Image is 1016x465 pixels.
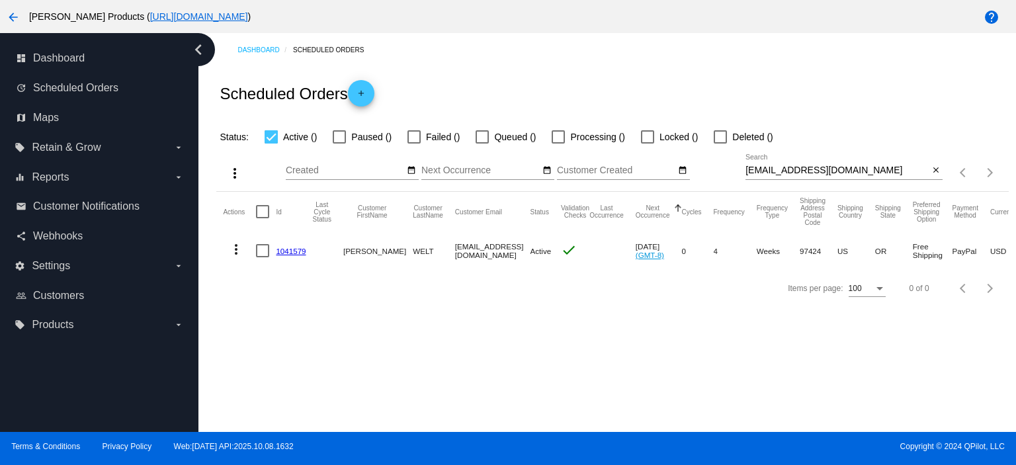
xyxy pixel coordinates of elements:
[33,52,85,64] span: Dashboard
[188,39,209,60] i: chevron_left
[682,232,714,270] mat-cell: 0
[16,285,184,306] a: people_outline Customers
[561,192,589,232] mat-header-cell: Validation Checks
[32,142,101,153] span: Retain & Grow
[293,40,376,60] a: Scheduled Orders
[32,319,73,331] span: Products
[16,77,184,99] a: update Scheduled Orders
[659,129,698,145] span: Locked ()
[714,208,745,216] button: Change sorting for Frequency
[220,132,249,142] span: Status:
[11,442,80,451] a: Terms & Conditions
[589,204,624,219] button: Change sorting for LastOccurrenceUtc
[228,241,244,257] mat-icon: more_vert
[220,80,374,106] h2: Scheduled Orders
[875,204,901,219] button: Change sorting for ShippingState
[800,232,837,270] mat-cell: 97424
[173,142,184,153] i: arrow_drop_down
[343,204,401,219] button: Change sorting for CustomerFirstName
[150,11,248,22] a: [URL][DOMAIN_NAME]
[16,226,184,247] a: share Webhooks
[32,260,70,272] span: Settings
[16,201,26,212] i: email
[16,48,184,69] a: dashboard Dashboard
[910,284,929,293] div: 0 of 0
[849,284,886,294] mat-select: Items per page:
[16,231,26,241] i: share
[276,247,306,255] a: 1041579
[16,112,26,123] i: map
[952,204,978,219] button: Change sorting for PaymentMethod.Type
[557,165,676,176] input: Customer Created
[343,232,413,270] mat-cell: [PERSON_NAME]
[407,165,416,176] mat-icon: date_range
[173,261,184,271] i: arrow_drop_down
[16,290,26,301] i: people_outline
[33,290,84,302] span: Customers
[15,261,25,271] i: settings
[788,284,843,293] div: Items per page:
[542,165,552,176] mat-icon: date_range
[636,251,664,259] a: (GMT-8)
[455,232,530,270] mat-cell: [EMAIL_ADDRESS][DOMAIN_NAME]
[174,442,294,451] a: Web:[DATE] API:2025.10.08.1632
[283,129,317,145] span: Active ()
[286,165,405,176] input: Created
[351,129,392,145] span: Paused ()
[757,204,788,219] button: Change sorting for FrequencyType
[875,232,913,270] mat-cell: OR
[15,319,25,330] i: local_offer
[913,232,952,270] mat-cell: Free Shipping
[426,129,460,145] span: Failed ()
[984,9,999,25] mat-icon: help
[32,171,69,183] span: Reports
[33,82,118,94] span: Scheduled Orders
[173,172,184,183] i: arrow_drop_down
[413,232,455,270] mat-cell: WELT
[837,204,863,219] button: Change sorting for ShippingCountry
[33,230,83,242] span: Webhooks
[837,232,875,270] mat-cell: US
[421,165,540,176] input: Next Occurrence
[636,204,670,219] button: Change sorting for NextOccurrenceUtc
[977,275,1003,302] button: Next page
[237,40,293,60] a: Dashboard
[951,275,977,302] button: Previous page
[313,201,331,223] button: Change sorting for LastProcessingCycleId
[223,192,256,232] mat-header-cell: Actions
[16,53,26,63] i: dashboard
[413,204,443,219] button: Change sorting for CustomerLastName
[33,200,140,212] span: Customer Notifications
[714,232,757,270] mat-cell: 4
[519,442,1005,451] span: Copyright © 2024 QPilot, LLC
[849,284,862,293] span: 100
[678,165,687,176] mat-icon: date_range
[570,129,624,145] span: Processing ()
[29,11,251,22] span: [PERSON_NAME] Products ( )
[929,164,943,178] button: Clear
[530,247,552,255] span: Active
[952,232,990,270] mat-cell: PayPal
[33,112,59,124] span: Maps
[494,129,536,145] span: Queued ()
[636,232,682,270] mat-cell: [DATE]
[276,208,281,216] button: Change sorting for Id
[16,196,184,217] a: email Customer Notifications
[15,142,25,153] i: local_offer
[15,172,25,183] i: equalizer
[173,319,184,330] i: arrow_drop_down
[16,107,184,128] a: map Maps
[757,232,800,270] mat-cell: Weeks
[800,197,825,226] button: Change sorting for ShippingPostcode
[16,83,26,93] i: update
[561,242,577,258] mat-icon: check
[977,159,1003,186] button: Next page
[732,129,773,145] span: Deleted ()
[913,201,941,223] button: Change sorting for PreferredShippingOption
[103,442,152,451] a: Privacy Policy
[745,165,929,176] input: Search
[951,159,977,186] button: Previous page
[530,208,549,216] button: Change sorting for Status
[455,208,502,216] button: Change sorting for CustomerEmail
[353,89,369,105] mat-icon: add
